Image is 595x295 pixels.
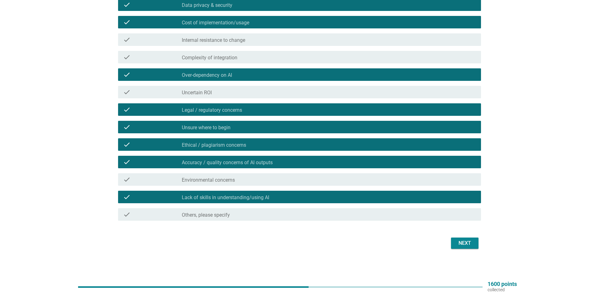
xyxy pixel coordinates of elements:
i: check [123,36,131,43]
i: check [123,158,131,166]
label: Environmental concerns [182,177,235,183]
label: Ethical / plagiarism concerns [182,142,246,148]
i: check [123,141,131,148]
p: 1600 points [488,281,517,287]
i: check [123,123,131,131]
i: check [123,176,131,183]
button: Next [451,238,478,249]
label: Accuracy / quality concerns of AI outputs [182,160,273,166]
i: check [123,211,131,218]
div: Next [456,239,474,247]
label: Internal resistance to change [182,37,245,43]
label: Lack of skills in understanding/using AI [182,194,269,201]
i: check [123,1,131,8]
i: check [123,193,131,201]
label: Uncertain ROI [182,90,212,96]
p: collected [488,287,517,293]
i: check [123,71,131,78]
i: check [123,53,131,61]
label: Cost of implementation/usage [182,20,249,26]
label: Unsure where to begin [182,125,231,131]
label: Over-dependency on AI [182,72,232,78]
i: check [123,18,131,26]
label: Complexity of integration [182,55,237,61]
i: check [123,88,131,96]
i: check [123,106,131,113]
label: Legal / regulatory concerns [182,107,242,113]
label: Others, please specify [182,212,230,218]
label: Data privacy & security [182,2,232,8]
